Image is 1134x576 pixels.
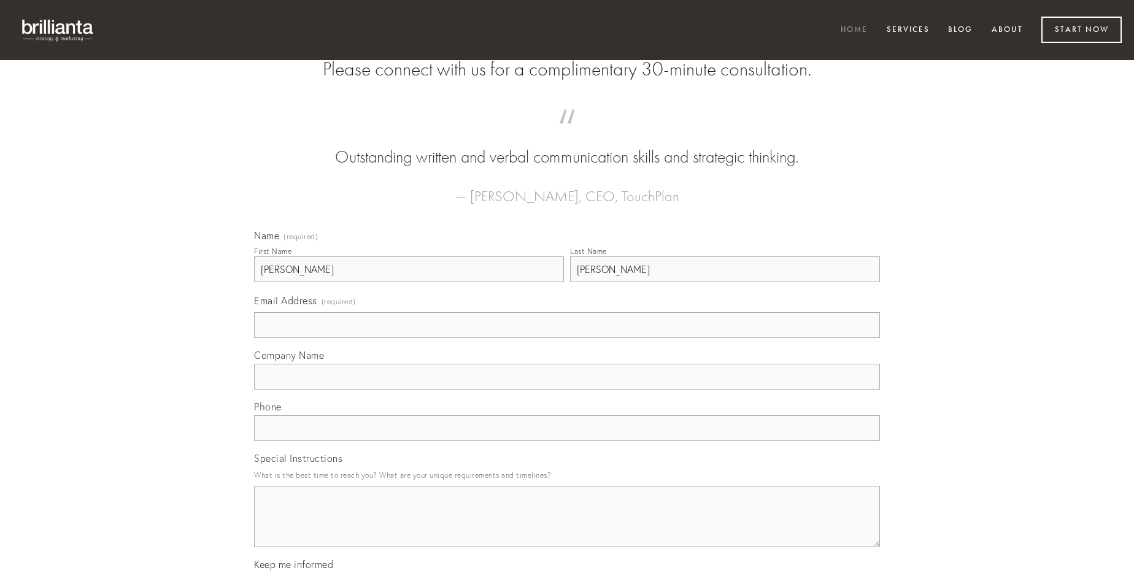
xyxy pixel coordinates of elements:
[274,121,860,169] blockquote: Outstanding written and verbal communication skills and strategic thinking.
[254,247,291,256] div: First Name
[254,349,324,361] span: Company Name
[274,169,860,209] figcaption: — [PERSON_NAME], CEO, TouchPlan
[254,467,880,483] p: What is the best time to reach you? What are your unique requirements and timelines?
[254,452,342,464] span: Special Instructions
[984,20,1031,40] a: About
[254,229,279,242] span: Name
[1041,17,1122,43] a: Start Now
[940,20,981,40] a: Blog
[254,401,282,413] span: Phone
[254,58,880,81] h2: Please connect with us for a complimentary 30-minute consultation.
[570,247,607,256] div: Last Name
[274,121,860,145] span: “
[879,20,938,40] a: Services
[283,233,318,240] span: (required)
[254,558,333,570] span: Keep me informed
[322,293,356,310] span: (required)
[833,20,876,40] a: Home
[254,294,317,307] span: Email Address
[12,12,104,48] img: brillianta - research, strategy, marketing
